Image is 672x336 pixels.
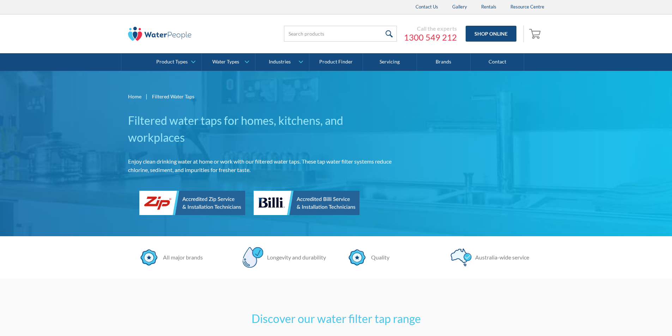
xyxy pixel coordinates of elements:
a: Product Finder [309,53,363,71]
div: Industries [269,59,291,65]
h1: Filtered water taps for homes, kitchens, and workplaces [128,112,399,146]
img: The Water People [128,27,192,41]
iframe: podium webchat widget bubble [616,301,672,336]
a: Shop Online [466,26,516,42]
a: Industries [255,53,309,71]
div: Call the experts [404,25,457,32]
div: Water Types [212,59,239,65]
a: Contact [471,53,524,71]
a: 1300 549 212 [404,32,457,43]
a: Water Types [202,53,255,71]
div: All major brands [159,253,203,262]
a: Servicing [363,53,417,71]
div: Australia-wide service [472,253,529,262]
div: Product Types [156,59,188,65]
a: Open cart [527,25,544,42]
p: Enjoy clean drinking water at home or work with our filtered water taps. These tap water filter s... [128,157,399,174]
a: Brands [417,53,471,71]
a: Product Types [148,53,201,71]
div: | [145,92,149,100]
div: Quality [368,253,389,262]
a: Home [128,93,141,100]
div: Longevity and durability [264,253,326,262]
h2: Discover our water filter tap range [199,310,474,327]
input: Search products [284,26,397,42]
div: Filtered Water Taps [152,93,194,100]
img: shopping cart [529,28,543,39]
